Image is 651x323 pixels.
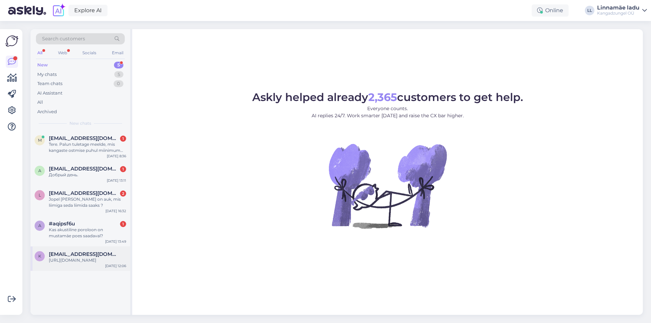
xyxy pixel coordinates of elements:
[252,90,523,104] span: Askly helped already customers to get help.
[49,221,75,227] span: #aqipsf6u
[111,48,125,57] div: Email
[37,108,57,115] div: Archived
[38,168,41,173] span: A
[68,5,107,16] a: Explore AI
[327,125,449,247] img: No Chat active
[597,5,639,11] div: Linnamäe ladu
[120,136,126,142] div: 1
[114,62,123,68] div: 5
[49,227,126,239] div: Kas akustiline poroloon on mustamäe poes saadaval?
[39,193,41,198] span: l
[597,11,639,16] div: Kangadzungel OÜ
[37,80,62,87] div: Team chats
[5,35,18,47] img: Askly Logo
[70,120,91,126] span: New chats
[49,166,119,172] span: Antonsuperov@gmail.com
[37,99,43,106] div: All
[81,48,98,57] div: Socials
[38,254,41,259] span: k
[42,35,85,42] span: Search customers
[252,105,523,119] p: Everyone counts. AI replies 24/7. Work smarter [DATE] and raise the CX bar higher.
[36,48,44,57] div: All
[120,166,126,172] div: 1
[368,90,397,104] b: 2,365
[38,138,42,143] span: m
[114,71,123,78] div: 5
[38,223,41,228] span: a
[105,239,126,244] div: [DATE] 13:49
[52,3,66,18] img: explore-ai
[114,80,123,87] div: 0
[57,48,68,57] div: Web
[49,257,126,263] div: [URL][DOMAIN_NAME]
[597,5,647,16] a: Linnamäe laduKangadzungel OÜ
[49,196,126,208] div: Jopel [PERSON_NAME] on auk, mis liimiga seda liimida saaks ?
[49,251,119,257] span: krepponen@hotmail.com
[105,208,126,214] div: [DATE] 16:32
[107,154,126,159] div: [DATE] 8:36
[37,71,57,78] div: My chats
[120,190,126,197] div: 2
[49,172,126,178] div: Добрый день.
[532,4,569,17] div: Online
[105,263,126,268] div: [DATE] 12:06
[120,221,126,227] div: 1
[37,62,48,68] div: New
[49,135,119,141] span: moonikaluhamaa@gmail.com
[585,6,594,15] div: LL
[49,190,119,196] span: liivield@gmail.com
[49,141,126,154] div: Tere. Palun tuletage meelde, mis kangaste ostmise puhul miinimum kogus on? Ma kodulehelt seda het...
[107,178,126,183] div: [DATE] 13:11
[37,90,62,97] div: AI Assistant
